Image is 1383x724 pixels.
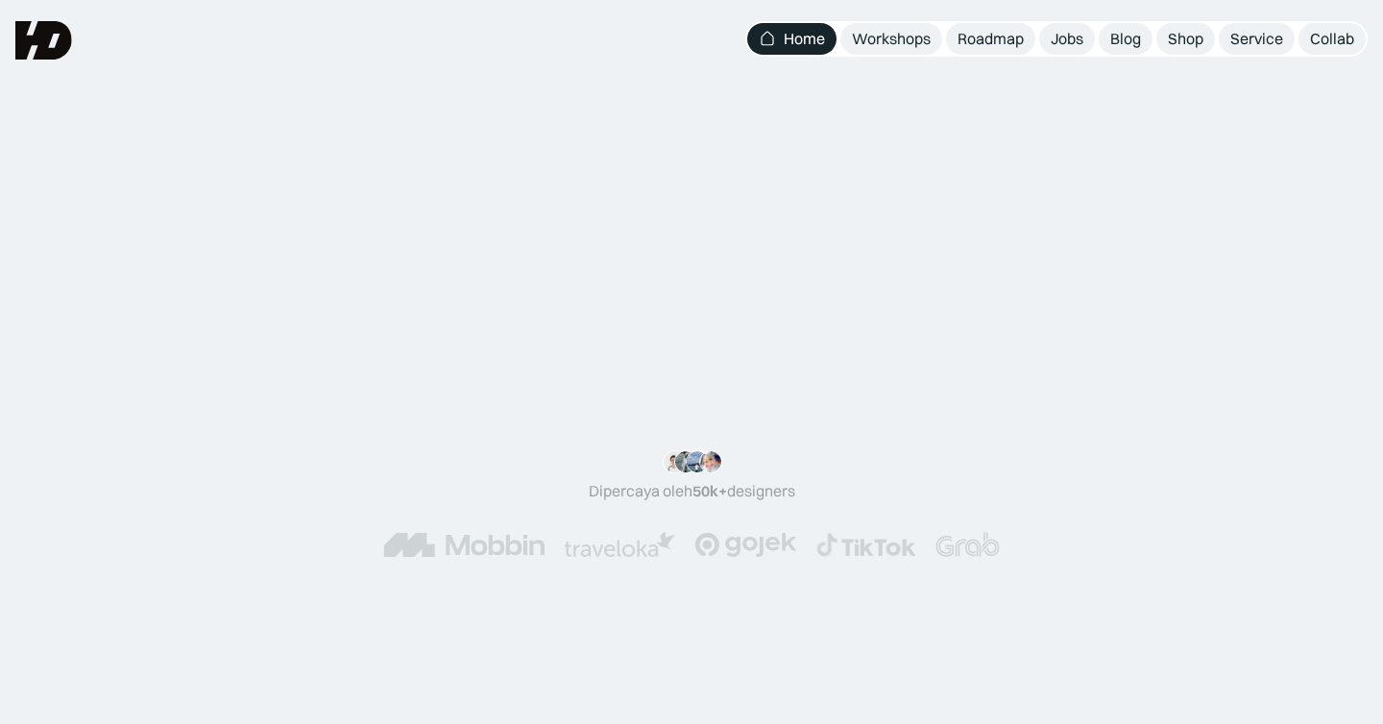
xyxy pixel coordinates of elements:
div: Collab [1310,29,1354,49]
a: Collab [1298,23,1366,55]
div: Service [1230,29,1283,49]
a: Roadmap [946,23,1035,55]
a: Workshops [840,23,942,55]
div: Roadmap [958,29,1024,49]
a: Service [1219,23,1295,55]
a: Jobs [1039,23,1095,55]
a: Shop [1156,23,1215,55]
div: Jobs [1051,29,1083,49]
div: Dipercaya oleh designers [589,481,795,501]
span: 50k+ [692,481,727,500]
div: Blog [1110,29,1141,49]
a: Home [747,23,837,55]
a: Blog [1099,23,1152,55]
div: Workshops [852,29,931,49]
div: Shop [1168,29,1203,49]
div: Home [784,29,825,49]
